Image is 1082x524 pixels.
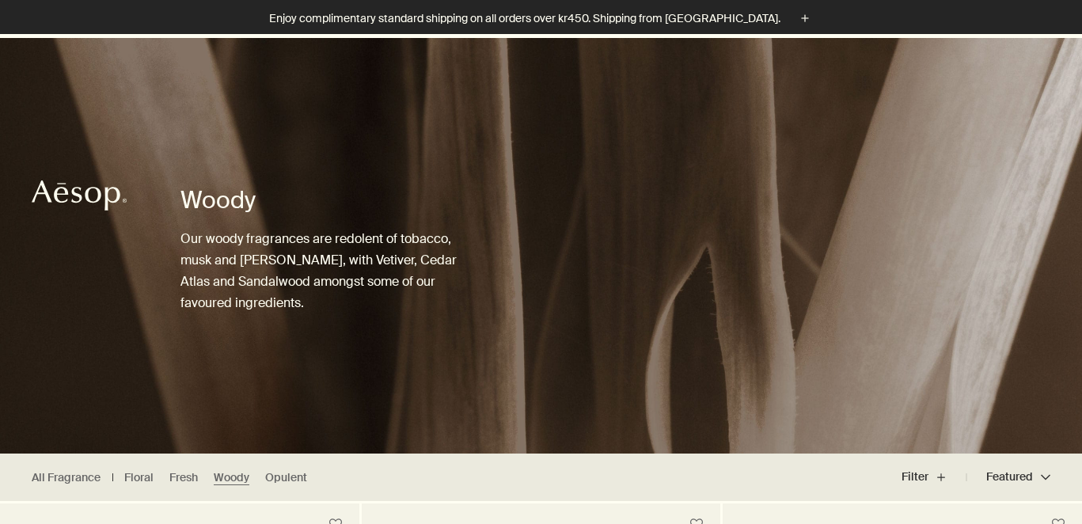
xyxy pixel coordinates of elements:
a: Aesop [28,176,131,219]
h1: Woody [180,184,478,216]
a: Floral [124,470,154,485]
p: Enjoy complimentary standard shipping on all orders over kr450. Shipping from [GEOGRAPHIC_DATA]. [269,10,780,27]
button: Enjoy complimentary standard shipping on all orders over kr450. Shipping from [GEOGRAPHIC_DATA]. [269,9,814,28]
a: Woody [214,470,249,485]
a: Fresh [169,470,198,485]
button: Filter [902,458,966,496]
a: All Fragrance [32,470,101,485]
a: Opulent [265,470,307,485]
p: Our woody fragrances are redolent of tobacco, musk and [PERSON_NAME], with Vetiver, Cedar Atlas a... [180,228,478,314]
svg: Aesop [32,180,127,211]
button: Featured [966,458,1050,496]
